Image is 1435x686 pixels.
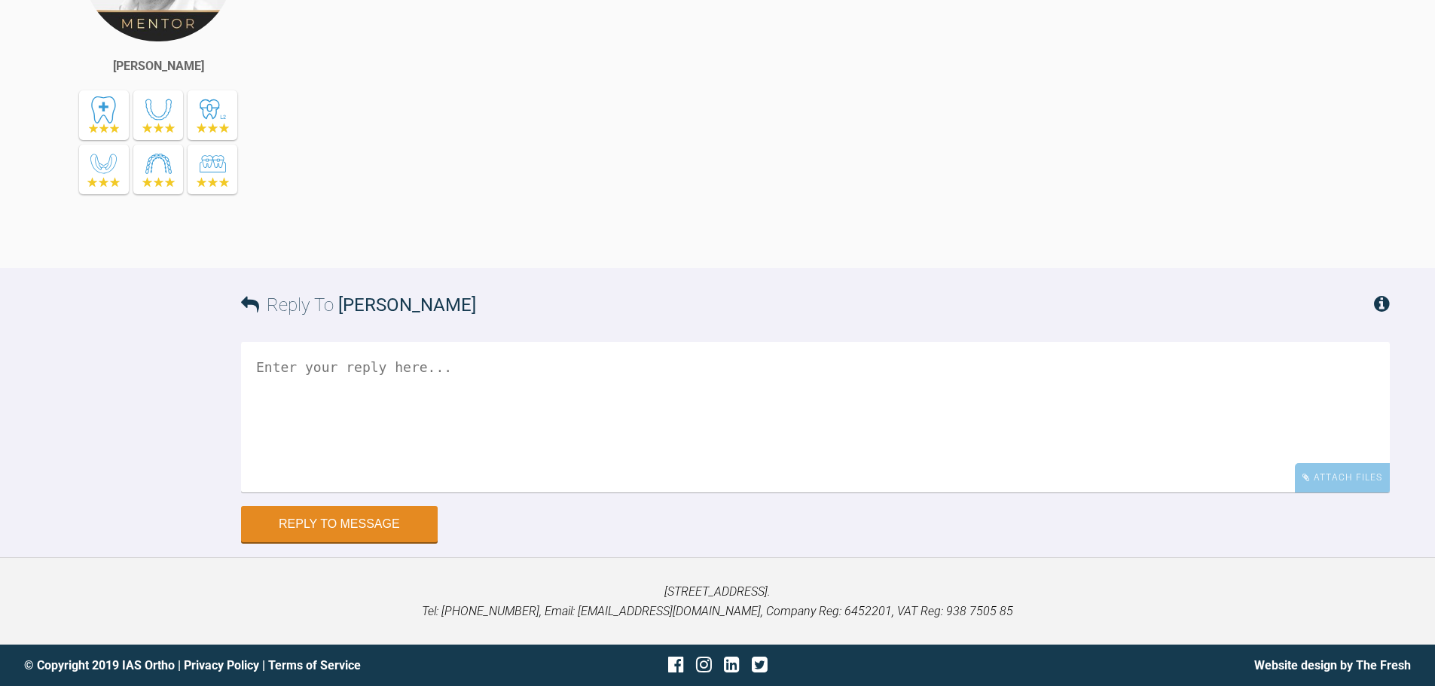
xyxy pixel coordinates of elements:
h3: Reply To [241,291,476,319]
button: Reply to Message [241,506,438,542]
a: Privacy Policy [184,658,259,672]
p: [STREET_ADDRESS]. Tel: [PHONE_NUMBER], Email: [EMAIL_ADDRESS][DOMAIN_NAME], Company Reg: 6452201,... [24,582,1411,620]
div: [PERSON_NAME] [113,56,204,76]
a: Website design by The Fresh [1254,658,1411,672]
div: Attach Files [1295,463,1390,492]
span: [PERSON_NAME] [338,294,476,316]
a: Terms of Service [268,658,361,672]
div: © Copyright 2019 IAS Ortho | | [24,656,487,675]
